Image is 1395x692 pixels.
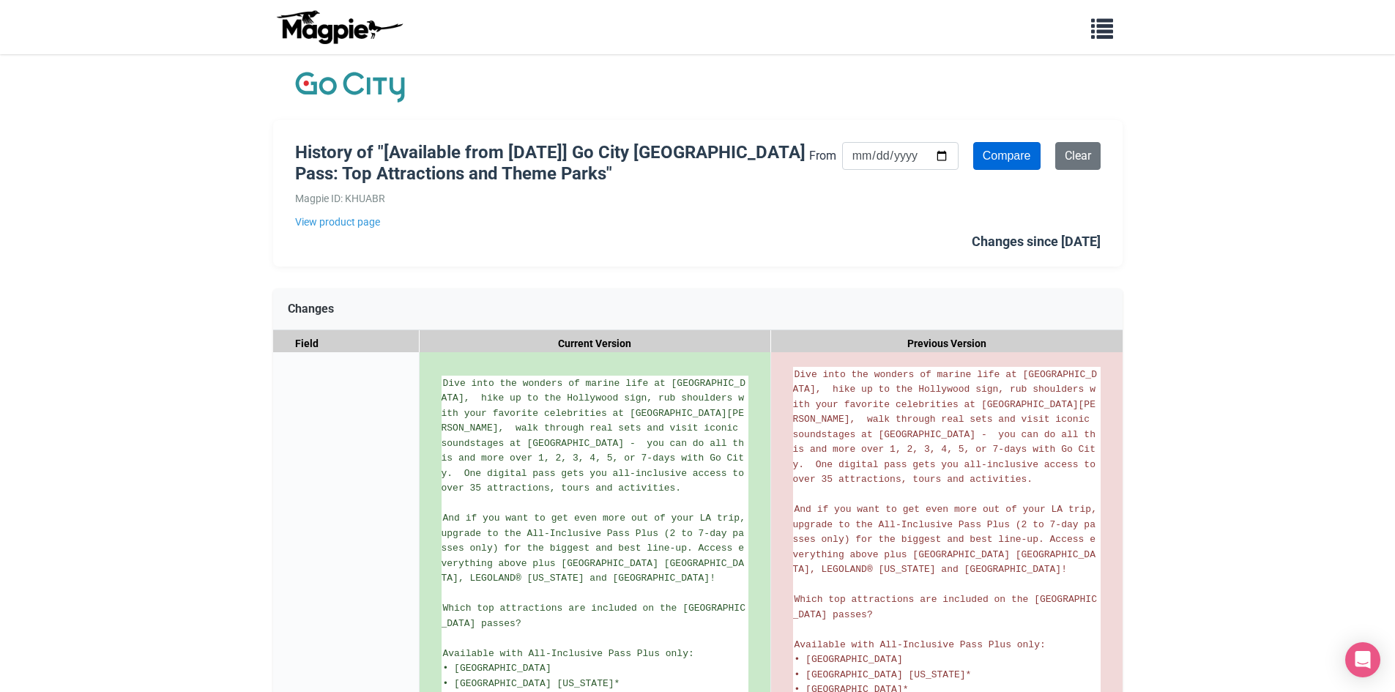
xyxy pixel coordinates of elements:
[442,603,745,629] span: Which top attractions are included on the [GEOGRAPHIC_DATA] passes?
[295,190,809,207] div: Magpie ID: KHUABR
[295,214,809,230] a: View product page
[1055,142,1101,170] a: Clear
[295,69,405,105] img: Company Logo
[273,289,1123,330] div: Changes
[972,231,1101,253] div: Changes since [DATE]
[273,330,420,357] div: Field
[795,639,1046,650] span: Available with All-Inclusive Pass Plus only:
[795,669,972,680] span: • [GEOGRAPHIC_DATA] [US_STATE]*
[973,142,1041,170] input: Compare
[1345,642,1380,677] div: Open Intercom Messenger
[795,654,903,665] span: • [GEOGRAPHIC_DATA]
[443,678,620,689] span: • [GEOGRAPHIC_DATA] [US_STATE]*
[442,378,750,494] span: Dive into the wonders of marine life at [GEOGRAPHIC_DATA], hike up to the Hollywood sign, rub sho...
[793,594,1097,620] span: Which top attractions are included on the [GEOGRAPHIC_DATA] passes?
[793,504,1103,575] span: And if you want to get even more out of your LA trip, upgrade to the All-Inclusive Pass Plus (2 t...
[420,330,771,357] div: Current Version
[771,330,1123,357] div: Previous Version
[793,369,1101,485] span: Dive into the wonders of marine life at [GEOGRAPHIC_DATA], hike up to the Hollywood sign, rub sho...
[295,142,809,185] h1: History of "[Available from [DATE]] Go City [GEOGRAPHIC_DATA] Pass: Top Attractions and Theme Parks"
[809,146,836,165] label: From
[273,10,405,45] img: logo-ab69f6fb50320c5b225c76a69d11143b.png
[443,663,551,674] span: • [GEOGRAPHIC_DATA]
[443,648,694,659] span: Available with All-Inclusive Pass Plus only:
[442,513,751,584] span: And if you want to get even more out of your LA trip, upgrade to the All-Inclusive Pass Plus (2 t...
